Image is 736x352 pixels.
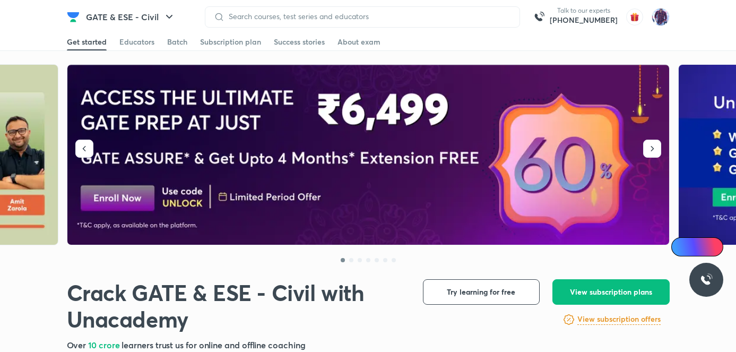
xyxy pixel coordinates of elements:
[577,313,661,326] a: View subscription offers
[337,33,380,50] a: About exam
[689,243,717,251] span: Ai Doubts
[577,314,661,325] h6: View subscription offers
[570,287,652,297] span: View subscription plans
[700,273,713,286] img: ttu
[167,37,187,47] div: Batch
[200,33,261,50] a: Subscription plan
[80,6,182,28] button: GATE & ESE - Civil
[626,8,643,25] img: avatar
[224,12,511,21] input: Search courses, test series and educators
[671,237,723,256] a: Ai Doubts
[200,37,261,47] div: Subscription plan
[67,339,89,350] span: Over
[678,243,686,251] img: Icon
[552,279,670,305] button: View subscription plans
[67,37,107,47] div: Get started
[119,33,154,50] a: Educators
[550,15,618,25] a: [PHONE_NUMBER]
[67,33,107,50] a: Get started
[337,37,380,47] div: About exam
[447,287,515,297] span: Try learning for free
[122,339,305,350] span: learners trust us for online and offline coaching
[652,8,670,26] img: Tejasvi Upadhyay
[423,279,540,305] button: Try learning for free
[67,279,406,332] h1: Crack GATE & ESE - Civil with Unacademy
[167,33,187,50] a: Batch
[119,37,154,47] div: Educators
[274,37,325,47] div: Success stories
[274,33,325,50] a: Success stories
[550,6,618,15] p: Talk to our experts
[529,6,550,28] img: call-us
[67,11,80,23] img: Company Logo
[88,339,122,350] span: 10 crore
